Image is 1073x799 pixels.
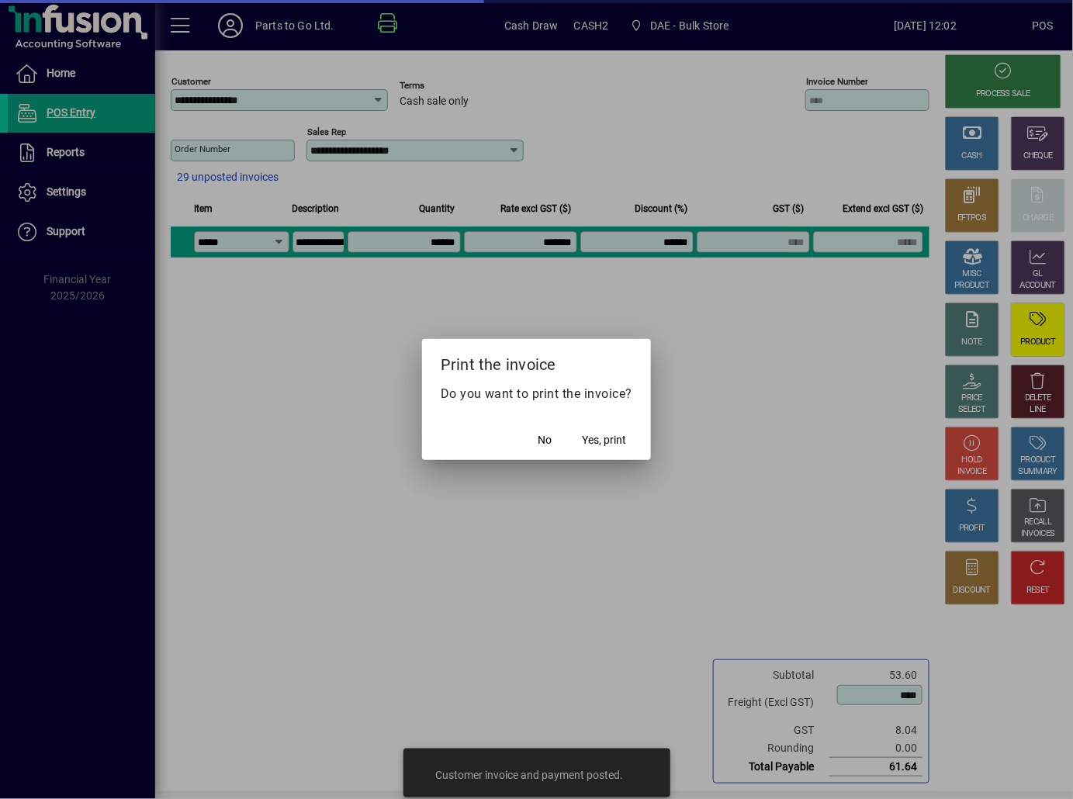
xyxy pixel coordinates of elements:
[538,432,552,448] span: No
[582,432,626,448] span: Yes, print
[520,426,569,454] button: No
[576,426,632,454] button: Yes, print
[441,385,633,403] p: Do you want to print the invoice?
[422,339,652,384] h2: Print the invoice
